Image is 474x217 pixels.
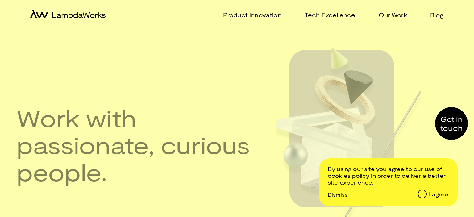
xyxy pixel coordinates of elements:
[297,10,355,19] a: Tech Excellence
[379,10,407,19] p: Our Work
[328,192,347,198] p: Dismiss
[430,10,444,19] p: Blog
[371,10,407,19] a: Our Work
[17,104,250,186] h1: Work with passionate, curious people.
[305,10,355,19] p: Tech Excellence
[223,10,281,19] p: Product Innovation
[423,10,444,19] a: Blog
[328,166,448,186] p: By using our site you agree to our in order to deliver a better site experience.
[328,165,443,179] a: /cookie-and-privacy-policy
[30,10,106,20] a: home-icon
[429,191,448,198] div: I agree
[216,10,281,19] a: Product Innovation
